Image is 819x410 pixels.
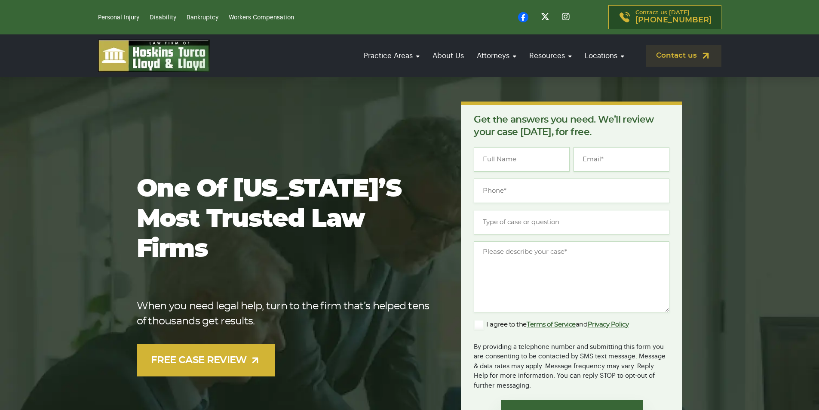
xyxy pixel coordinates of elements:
h1: One of [US_STATE]’s most trusted law firms [137,174,434,265]
a: Workers Compensation [229,15,294,21]
a: Contact us [646,45,721,67]
input: Email* [574,147,669,172]
a: Attorneys [472,43,521,68]
span: [PHONE_NUMBER] [635,16,712,25]
img: arrow-up-right-light.svg [250,355,261,366]
a: Personal Injury [98,15,139,21]
a: Bankruptcy [187,15,218,21]
input: Full Name [474,147,570,172]
a: Contact us [DATE][PHONE_NUMBER] [608,5,721,29]
a: Terms of Service [527,321,576,328]
a: Disability [150,15,176,21]
p: Get the answers you need. We’ll review your case [DATE], for free. [474,114,669,139]
a: About Us [428,43,468,68]
input: Type of case or question [474,210,669,234]
a: Privacy Policy [588,321,629,328]
img: logo [98,40,210,72]
div: By providing a telephone number and submitting this form you are consenting to be contacted by SM... [474,337,669,391]
a: Resources [525,43,576,68]
a: FREE CASE REVIEW [137,344,275,376]
p: When you need legal help, turn to the firm that’s helped tens of thousands get results. [137,299,434,329]
p: Contact us [DATE] [635,10,712,25]
label: I agree to the and [474,320,629,330]
input: Phone* [474,179,669,203]
a: Practice Areas [359,43,424,68]
a: Locations [580,43,629,68]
